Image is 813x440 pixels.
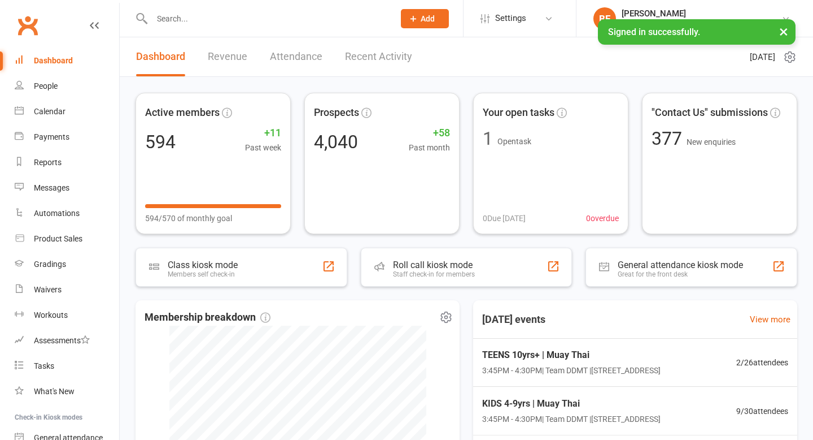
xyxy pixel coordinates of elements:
div: 4,040 [314,133,358,151]
a: Gradings [15,252,119,277]
a: Messages [15,175,119,201]
a: Dashboard [136,37,185,76]
a: Payments [15,124,119,150]
a: Product Sales [15,226,119,252]
span: Settings [495,6,526,31]
span: 594/570 of monthly goal [145,212,232,225]
a: View more [750,313,790,326]
div: Calendar [34,107,65,116]
div: BF [593,7,616,30]
a: Clubworx [14,11,42,40]
div: Workouts [34,310,68,320]
div: Product Sales [34,234,82,243]
a: Attendance [270,37,322,76]
div: 594 [145,133,176,151]
div: [PERSON_NAME] [622,8,781,19]
button: Add [401,9,449,28]
a: Recent Activity [345,37,412,76]
span: KIDS 4-9yrs | Muay Thai [482,396,661,411]
a: Revenue [208,37,247,76]
span: Active members [145,105,220,121]
div: General attendance kiosk mode [618,260,743,270]
div: Messages [34,183,69,192]
a: Reports [15,150,119,175]
a: Dashboard [15,48,119,74]
a: Calendar [15,99,119,124]
span: 3:45PM - 4:30PM | Team DDMT | [STREET_ADDRESS] [482,364,661,377]
div: What's New [34,387,75,396]
span: +58 [409,125,450,141]
div: Tasks [34,361,54,370]
input: Search... [148,11,386,27]
button: × [773,19,794,44]
span: 0 overdue [586,212,619,225]
span: Membership breakdown [145,309,270,326]
a: Tasks [15,353,119,379]
span: Your open tasks [483,105,554,121]
span: 3:45PM - 4:30PM | Team DDMT | [STREET_ADDRESS] [482,413,661,426]
div: Gradings [34,260,66,269]
div: Reports [34,158,62,167]
h3: [DATE] events [473,309,554,330]
div: 1 [483,130,493,148]
div: Roll call kiosk mode [393,260,475,270]
div: Assessments [34,336,90,345]
a: Waivers [15,277,119,303]
span: +11 [245,125,281,141]
div: Waivers [34,285,62,294]
a: Assessments [15,328,119,353]
span: Past month [409,141,450,154]
span: Open task [497,137,531,146]
span: Signed in successfully. [608,27,700,37]
span: 2 / 26 attendees [736,356,788,369]
span: [DATE] [750,50,775,64]
div: Double Dose Muay Thai [GEOGRAPHIC_DATA] [622,19,781,29]
a: Automations [15,201,119,226]
span: New enquiries [687,137,736,146]
div: Members self check-in [168,270,238,278]
div: People [34,81,58,90]
span: 9 / 30 attendees [736,405,788,417]
span: 0 Due [DATE] [483,212,526,225]
a: What's New [15,379,119,404]
div: Class kiosk mode [168,260,238,270]
span: TEENS 10yrs+ | Muay Thai [482,348,661,363]
span: Add [421,14,435,23]
span: "Contact Us" submissions [652,105,768,121]
a: People [15,74,119,99]
div: Great for the front desk [618,270,743,278]
span: Prospects [314,105,359,121]
div: Automations [34,209,80,218]
a: Workouts [15,303,119,328]
div: Payments [34,132,69,141]
div: Dashboard [34,56,73,65]
span: Past week [245,141,281,154]
div: Staff check-in for members [393,270,475,278]
span: 377 [652,128,687,149]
